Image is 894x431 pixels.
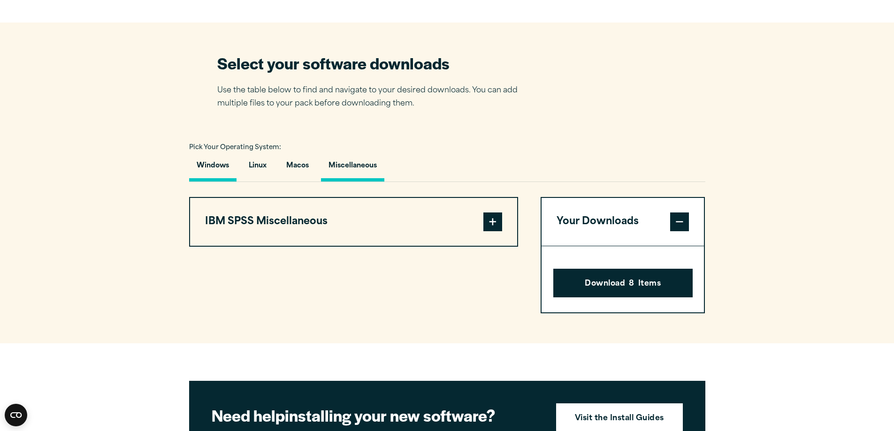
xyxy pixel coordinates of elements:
button: Linux [241,155,274,181]
strong: Need help [212,404,285,426]
div: Your Downloads [542,246,704,313]
strong: Visit the Install Guides [575,413,664,425]
h2: installing your new software? [212,405,540,426]
button: Macos [279,155,316,181]
button: Miscellaneous [321,155,384,181]
button: Windows [189,155,237,181]
button: Your Downloads [542,198,704,246]
h2: Select your software downloads [217,53,532,74]
button: IBM SPSS Miscellaneous [190,198,517,246]
span: 8 [629,278,634,290]
span: Pick Your Operating System: [189,144,281,151]
button: Download8Items [553,269,693,298]
button: Open CMP widget [5,404,27,426]
p: Use the table below to find and navigate to your desired downloads. You can add multiple files to... [217,84,532,111]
